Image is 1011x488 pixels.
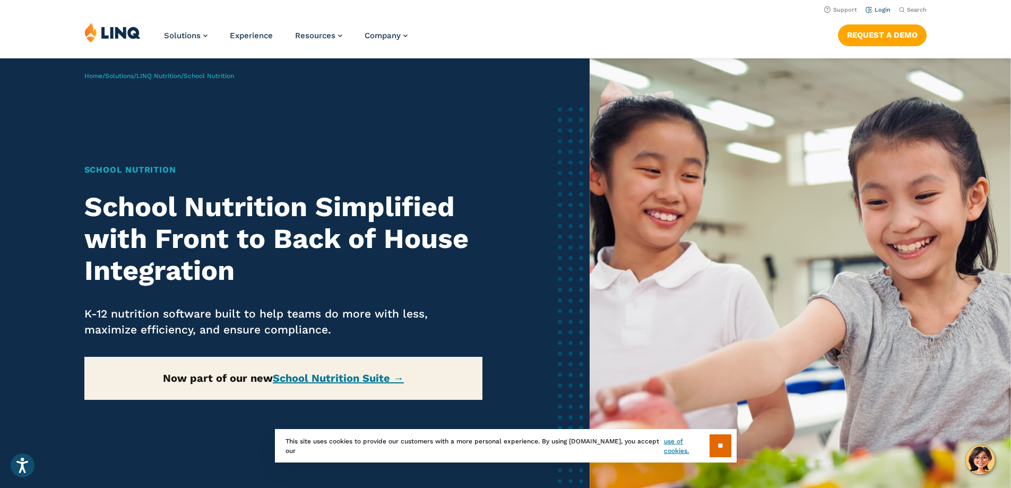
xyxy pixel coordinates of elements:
span: School Nutrition [184,72,234,80]
a: Experience [230,31,273,40]
a: Support [824,6,857,13]
h1: School Nutrition [84,164,483,176]
nav: Primary Navigation [164,22,408,57]
a: Company [365,31,408,40]
span: Company [365,31,401,40]
span: Solutions [164,31,201,40]
div: This site uses cookies to provide our customers with a more personal experience. By using [DOMAIN... [275,429,737,463]
a: Solutions [105,72,134,80]
a: LINQ Nutrition [136,72,181,80]
h2: School Nutrition Simplified with Front to Back of House Integration [84,191,483,286]
a: Request a Demo [838,24,927,46]
img: LINQ | K‑12 Software [84,22,141,42]
button: Open Search Bar [899,6,927,14]
button: Hello, have a question? Let’s chat. [965,445,995,475]
p: K-12 nutrition software built to help teams do more with less, maximize efficiency, and ensure co... [84,306,483,338]
a: Solutions [164,31,208,40]
a: Home [84,72,102,80]
span: Search [907,6,927,13]
a: Resources [295,31,342,40]
a: Login [866,6,891,13]
strong: Now part of our new [163,372,404,384]
span: Resources [295,31,335,40]
a: use of cookies. [664,436,709,456]
a: School Nutrition Suite → [273,372,404,384]
span: / / / [84,72,234,80]
nav: Button Navigation [838,22,927,46]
